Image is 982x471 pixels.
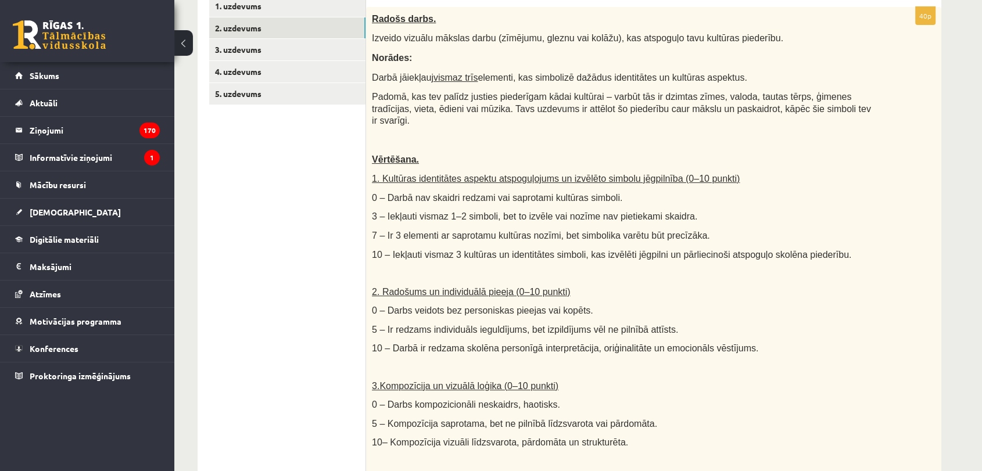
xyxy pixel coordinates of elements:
a: 5. uzdevums [209,83,365,105]
a: Maksājumi [15,253,160,280]
a: Atzīmes [15,281,160,307]
span: Vērtēšana. [372,154,419,164]
span: Konferences [30,343,78,354]
span: Padomā, kas tev palīdz justies piederīgam kādai kultūrai – varbūt tās ir dzimtas zīmes, valoda, t... [372,92,871,125]
span: 5 – Ir redzams individuāls ieguldījums, bet izpildījums vēl ne pilnībā attīsts. [372,325,678,335]
span: 0 – Darbā nav skaidri redzami vai saprotami kultūras simboli. [372,193,622,203]
a: Informatīvie ziņojumi1 [15,144,160,171]
a: Aktuāli [15,89,160,116]
span: 7 – Ir 3 elementi ar saprotamu kultūras nozīmi, bet simbolika varētu būt precīzāka. [372,231,710,240]
span: Atzīmes [30,289,61,299]
span: 10– Kompozīcija vizuāli līdzsvarota, pārdomāta un strukturēta. [372,437,628,447]
span: Darbā jāiekļauj elementi, kas simbolizē dažādus identitātes un kultūras aspektus. [372,73,747,82]
span: Radošs darbs. [372,14,436,24]
span: 3 – Iekļauti vismaz 1–2 simboli, bet to izvēle vai nozīme nav pietiekami skaidra. [372,211,697,221]
span: Digitālie materiāli [30,234,99,245]
a: Proktoringa izmēģinājums [15,362,160,389]
span: Sākums [30,70,59,81]
a: Motivācijas programma [15,308,160,335]
i: 170 [139,123,160,138]
a: Mācību resursi [15,171,160,198]
span: Izveido vizuālu mākslas darbu (zīmējumu, gleznu vai kolāžu), kas atspoguļo tavu kultūras piederību. [372,33,783,43]
span: Proktoringa izmēģinājums [30,371,131,381]
span: Mācību resursi [30,179,86,190]
i: 1 [144,150,160,166]
a: Ziņojumi170 [15,117,160,143]
span: 3.Kompozīcija un vizuālā loģika (0–10 punkti) [372,381,558,391]
span: [DEMOGRAPHIC_DATA] [30,207,121,217]
span: 0 – Darbs kompozicionāli neskaidrs, haotisks. [372,400,560,409]
span: 10 – Iekļauti vismaz 3 kultūras un identitātes simboli, kas izvēlēti jēgpilni un pārliecinoši ats... [372,250,851,260]
legend: Ziņojumi [30,117,160,143]
span: 10 – Darbā ir redzama skolēna personīgā interpretācija, oriģinalitāte un emocionāls vēstījums. [372,343,758,353]
span: 2. Radošums un individuālā pieeja (0–10 punkti) [372,287,571,297]
a: Konferences [15,335,160,362]
a: 3. uzdevums [209,39,365,60]
a: Rīgas 1. Tālmācības vidusskola [13,20,106,49]
p: 40p [915,6,936,25]
body: Rich Text Editor, wiswyg-editor-user-answer-47433879150260 [12,12,551,24]
span: 0 – Darbs veidots bez personiskas pieejas vai kopēts. [372,305,593,315]
a: 2. uzdevums [209,17,365,39]
a: Sākums [15,62,160,89]
span: Aktuāli [30,98,58,108]
a: [DEMOGRAPHIC_DATA] [15,199,160,225]
span: 5 – Kompozīcija saprotama, bet ne pilnībā līdzsvarota vai pārdomāta. [372,419,657,429]
span: 1. Kultūras identitātes aspektu atspoguļojums un izvēlēto simbolu jēgpilnība (0–10 punkti) [372,174,740,184]
span: Norādes: [372,53,412,63]
a: 4. uzdevums [209,61,365,82]
legend: Informatīvie ziņojumi [30,144,160,171]
u: vismaz trīs [433,73,478,82]
legend: Maksājumi [30,253,160,280]
span: Motivācijas programma [30,316,121,326]
a: Digitālie materiāli [15,226,160,253]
